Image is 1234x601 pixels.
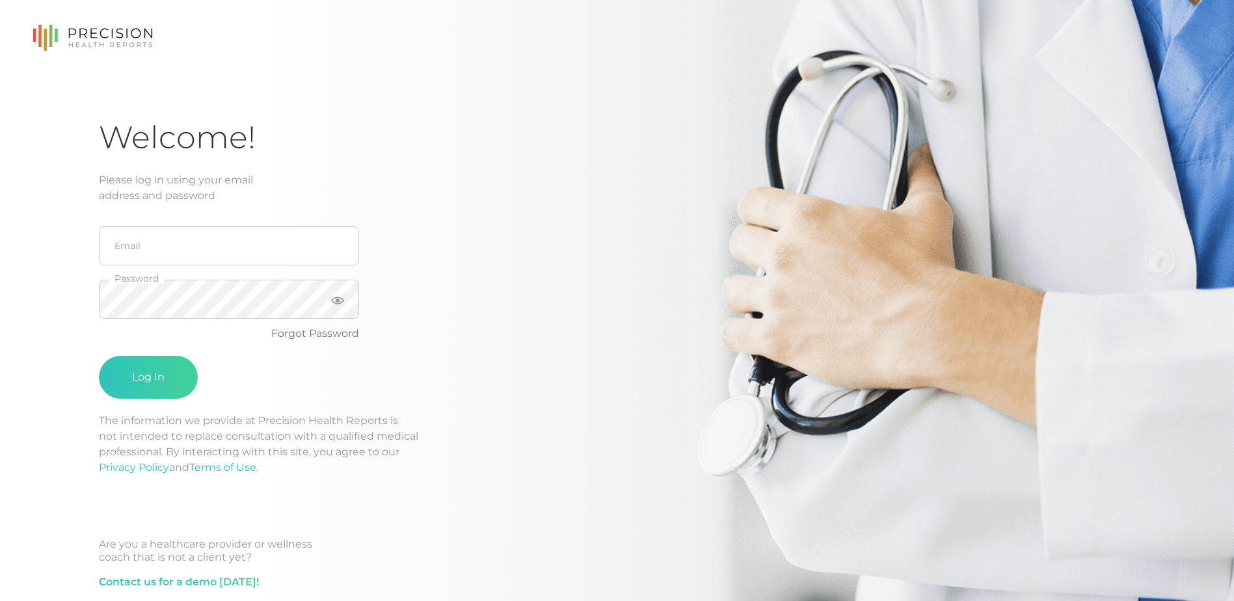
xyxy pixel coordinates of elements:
[189,461,258,474] a: Terms of Use.
[99,538,1135,564] div: Are you a healthcare provider or wellness coach that is not a client yet?
[99,574,259,590] a: Contact us for a demo [DATE]!
[99,226,359,265] input: Email
[99,118,1135,157] h1: Welcome!
[99,172,1135,204] div: Please log in using your email address and password
[99,413,1135,475] p: The information we provide at Precision Health Reports is not intended to replace consultation wi...
[99,461,169,474] a: Privacy Policy
[99,356,198,399] button: Log In
[271,327,359,340] a: Forgot Password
